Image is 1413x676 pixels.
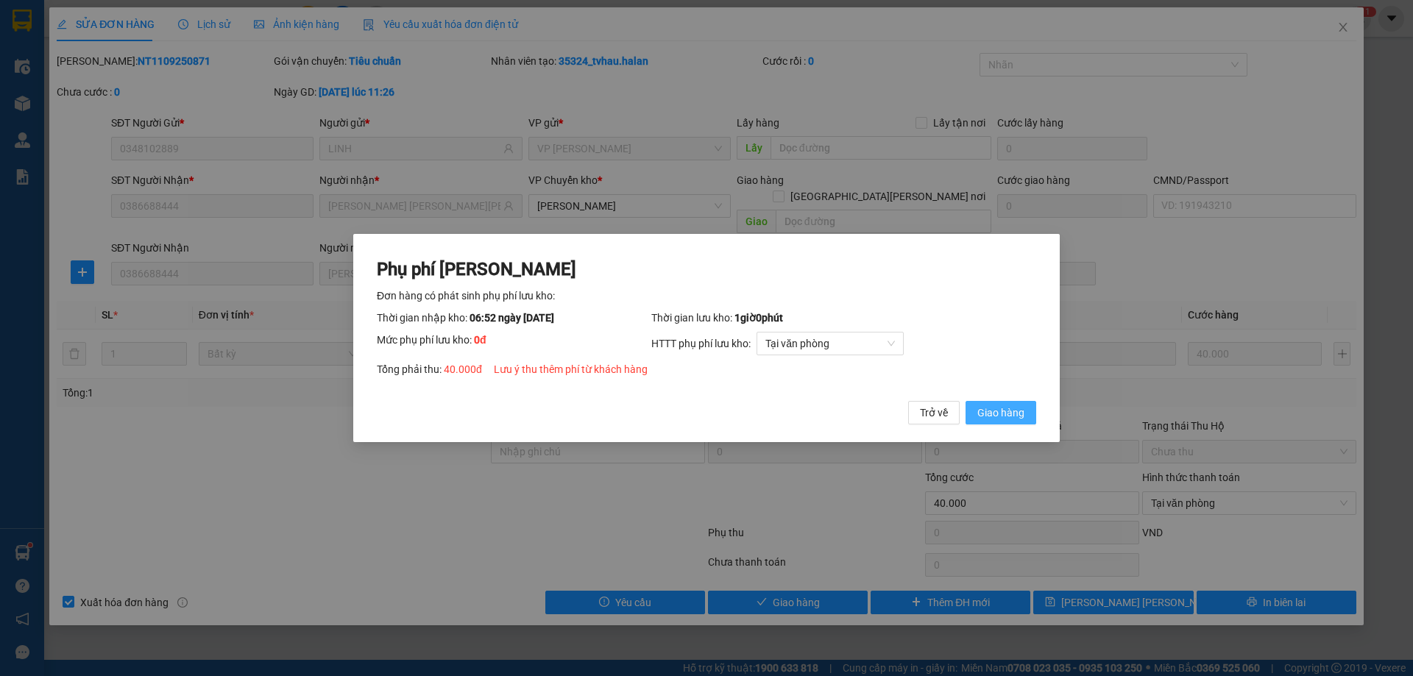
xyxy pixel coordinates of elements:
[651,332,1036,355] div: HTTT phụ phí lưu kho:
[651,310,1036,326] div: Thời gian lưu kho:
[920,405,948,421] span: Trở về
[734,312,783,324] span: 1 giờ 0 phút
[765,332,895,355] span: Tại văn phòng
[377,288,1036,304] div: Đơn hàng có phát sinh phụ phí lưu kho:
[377,332,651,355] div: Mức phụ phí lưu kho:
[474,334,486,346] span: 0 đ
[377,310,651,326] div: Thời gian nhập kho:
[444,363,482,375] span: 40.000 đ
[377,361,1036,377] div: Tổng phải thu:
[908,401,960,424] button: Trở về
[470,312,554,324] span: 06:52 ngày [DATE]
[977,405,1024,421] span: Giao hàng
[377,259,576,280] span: Phụ phí [PERSON_NAME]
[966,401,1036,424] button: Giao hàng
[494,363,648,375] span: Lưu ý thu thêm phí từ khách hàng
